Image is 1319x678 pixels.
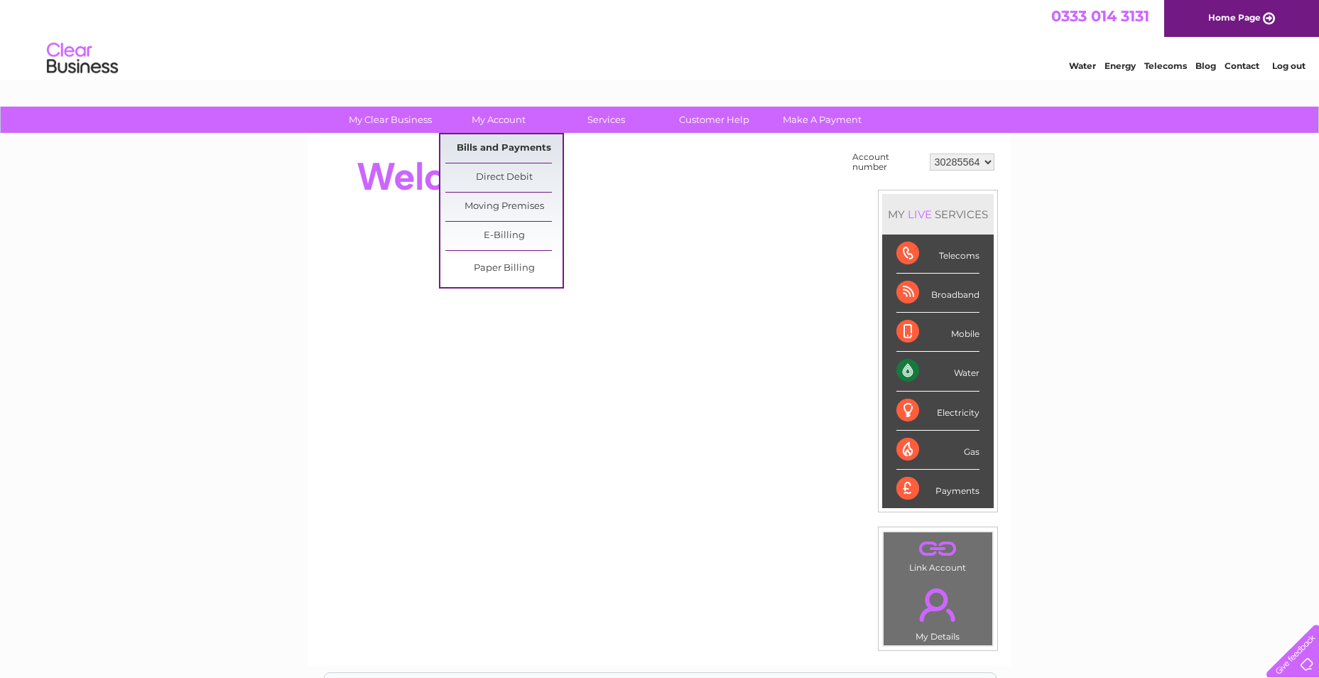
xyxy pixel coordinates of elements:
[1195,60,1216,71] a: Blog
[445,254,563,283] a: Paper Billing
[896,313,979,352] div: Mobile
[1104,60,1136,71] a: Energy
[1069,60,1096,71] a: Water
[849,149,926,176] td: Account number
[896,235,979,274] div: Telecoms
[764,107,881,133] a: Make A Payment
[896,431,979,470] div: Gas
[656,107,773,133] a: Customer Help
[896,352,979,391] div: Water
[896,470,979,508] div: Payments
[440,107,557,133] a: My Account
[325,8,996,69] div: Clear Business is a trading name of Verastar Limited (registered in [GEOGRAPHIC_DATA] No. 3667643...
[883,532,993,576] td: Link Account
[1225,60,1259,71] a: Contact
[548,107,665,133] a: Services
[882,194,994,235] div: MY SERVICES
[896,274,979,313] div: Broadband
[445,222,563,250] a: E-Billing
[896,392,979,431] div: Electricity
[1272,60,1306,71] a: Log out
[445,163,563,192] a: Direct Debit
[887,580,989,630] a: .
[1144,60,1187,71] a: Telecoms
[1051,7,1149,25] a: 0333 014 3131
[445,134,563,163] a: Bills and Payments
[332,107,449,133] a: My Clear Business
[887,536,989,561] a: .
[905,208,935,221] div: LIVE
[883,576,993,646] td: My Details
[445,193,563,221] a: Moving Premises
[46,37,119,80] img: logo.png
